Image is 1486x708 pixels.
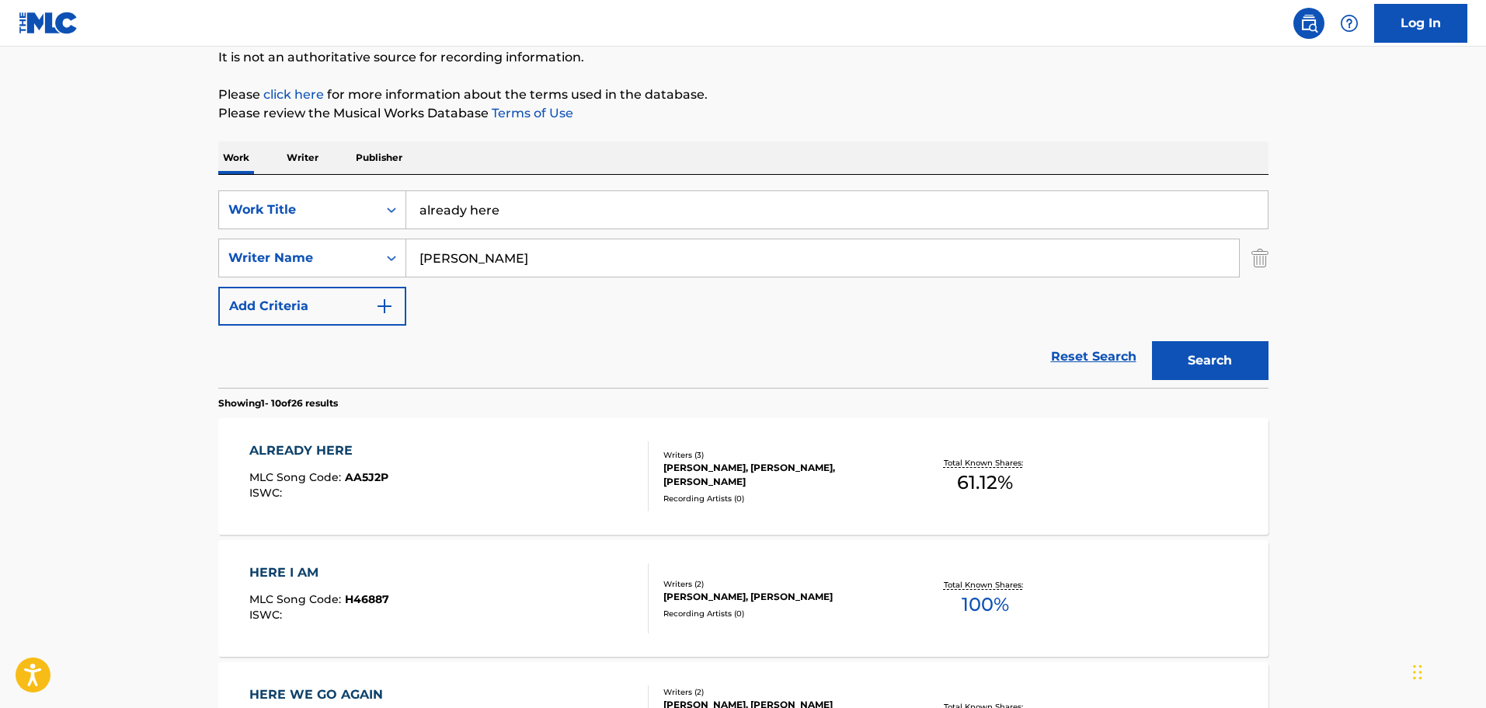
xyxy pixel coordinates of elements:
[1340,14,1359,33] img: help
[663,449,898,461] div: Writers ( 3 )
[1043,340,1144,374] a: Reset Search
[228,201,368,219] div: Work Title
[663,493,898,504] div: Recording Artists ( 0 )
[1374,4,1467,43] a: Log In
[19,12,78,34] img: MLC Logo
[351,141,407,174] p: Publisher
[1293,8,1324,39] a: Public Search
[663,590,898,604] div: [PERSON_NAME], [PERSON_NAME]
[249,608,286,622] span: ISWC :
[1334,8,1365,39] div: Help
[663,608,898,619] div: Recording Artists ( 0 )
[218,104,1268,123] p: Please review the Musical Works Database
[218,85,1268,104] p: Please for more information about the terms used in the database.
[249,563,389,582] div: HERE I AM
[249,592,345,606] span: MLC Song Code :
[249,486,286,500] span: ISWC :
[375,297,394,316] img: 9d2ae6d4665cec9f34b9.svg
[1300,14,1318,33] img: search
[663,686,898,698] div: Writers ( 2 )
[663,578,898,590] div: Writers ( 2 )
[249,685,391,704] div: HERE WE GO AGAIN
[218,540,1268,657] a: HERE I AMMLC Song Code:H46887ISWC:Writers (2)[PERSON_NAME], [PERSON_NAME]Recording Artists (0)Tot...
[218,287,406,326] button: Add Criteria
[1152,341,1268,380] button: Search
[1251,239,1268,277] img: Delete Criterion
[282,141,323,174] p: Writer
[345,470,388,484] span: AA5J2P
[962,591,1009,619] span: 100 %
[218,141,254,174] p: Work
[249,470,345,484] span: MLC Song Code :
[218,418,1268,535] a: ALREADY HEREMLC Song Code:AA5J2PISWC:Writers (3)[PERSON_NAME], [PERSON_NAME], [PERSON_NAME]Record...
[944,457,1027,469] p: Total Known Shares:
[489,106,573,120] a: Terms of Use
[263,87,324,102] a: click here
[1408,633,1486,708] iframe: Chat Widget
[218,190,1268,388] form: Search Form
[218,48,1268,67] p: It is not an authoritative source for recording information.
[249,441,388,460] div: ALREADY HERE
[944,579,1027,591] p: Total Known Shares:
[663,461,898,489] div: [PERSON_NAME], [PERSON_NAME], [PERSON_NAME]
[218,396,338,410] p: Showing 1 - 10 of 26 results
[1413,649,1422,696] div: Drag
[228,249,368,267] div: Writer Name
[345,592,389,606] span: H46887
[957,469,1013,497] span: 61.12 %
